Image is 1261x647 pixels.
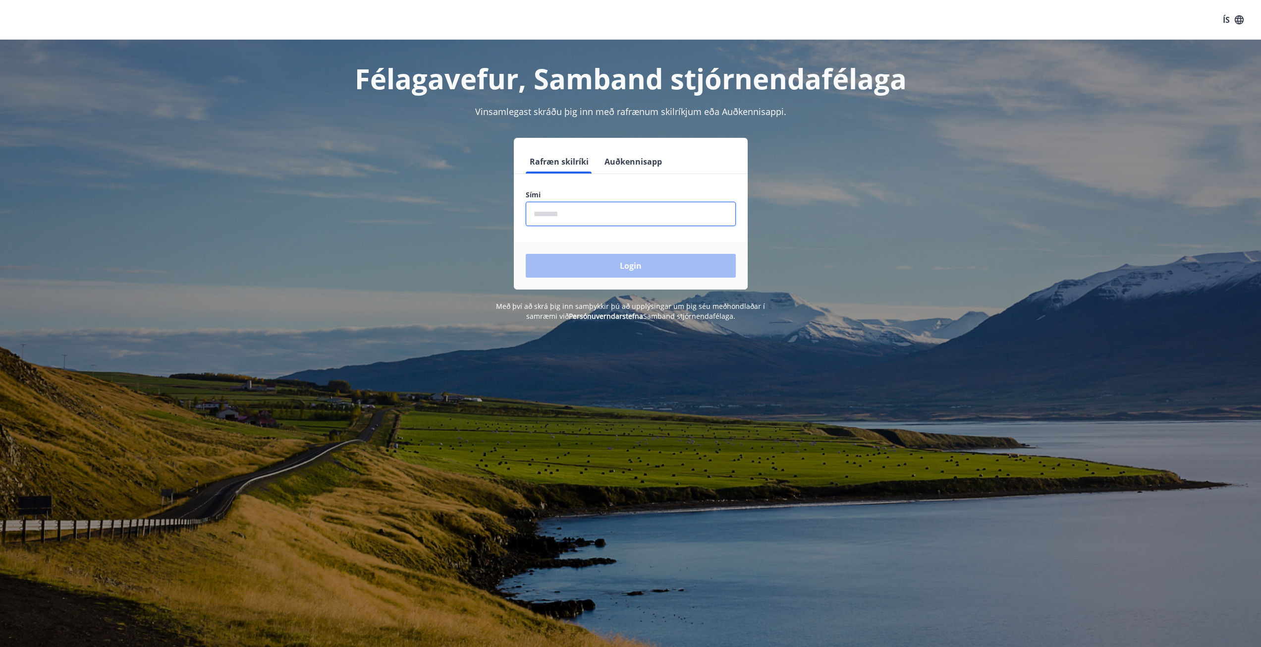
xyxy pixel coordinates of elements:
[475,106,786,118] span: Vinsamlegast skráðu þig inn með rafrænum skilríkjum eða Auðkennisappi.
[1217,11,1249,29] button: ÍS
[601,150,666,174] button: Auðkennisapp
[569,311,643,321] a: Persónuverndarstefna
[526,150,593,174] button: Rafræn skilríki
[496,301,765,321] span: Með því að skrá þig inn samþykkir þú að upplýsingar um þig séu meðhöndlaðar í samræmi við Samband...
[526,190,736,200] label: Sími
[286,59,976,97] h1: Félagavefur, Samband stjórnendafélaga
